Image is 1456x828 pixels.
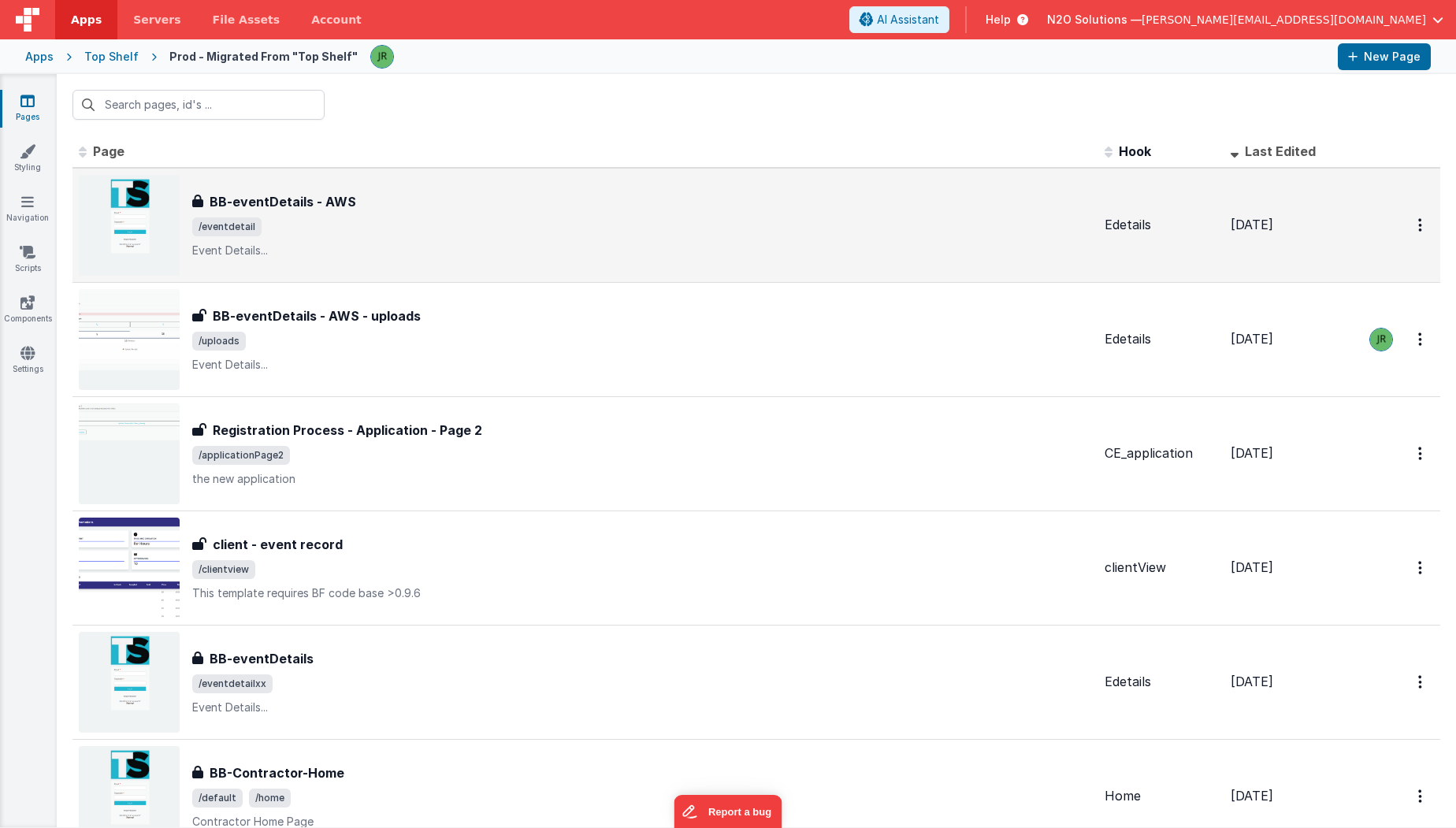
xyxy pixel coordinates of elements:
span: Help [986,12,1011,28]
button: New Page [1338,43,1431,70]
span: [DATE] [1231,674,1273,689]
p: Event Details... [192,700,1092,715]
span: /default [192,789,243,808]
span: /clientview [192,560,255,579]
div: Edetails [1105,216,1218,234]
span: [PERSON_NAME][EMAIL_ADDRESS][DOMAIN_NAME] [1142,12,1426,28]
button: N2O Solutions — [PERSON_NAME][EMAIL_ADDRESS][DOMAIN_NAME] [1047,12,1443,28]
button: Options [1409,437,1434,470]
button: Options [1409,780,1434,812]
input: Search pages, id's ... [72,90,325,120]
div: Edetails [1105,330,1218,348]
p: Event Details... [192,357,1092,373]
h3: client - event record [213,535,343,554]
h3: BB-eventDetails [210,649,314,668]
span: /home [249,789,291,808]
span: [DATE] [1231,788,1273,804]
div: Top Shelf [84,49,139,65]
button: AI Assistant [849,6,949,33]
button: Options [1409,551,1434,584]
span: [DATE] [1231,559,1273,575]
div: Home [1105,787,1218,805]
p: This template requires BF code base >0.9.6 [192,585,1092,601]
span: N2O Solutions — [1047,12,1142,28]
span: Servers [133,12,180,28]
span: /applicationPage2 [192,446,290,465]
div: Apps [25,49,54,65]
span: Hook [1119,143,1151,159]
img: 7673832259734376a215dc8786de64cb [1370,329,1392,351]
span: Page [93,143,124,159]
span: Apps [71,12,102,28]
h3: BB-eventDetails - AWS - uploads [213,306,421,325]
button: Options [1409,666,1434,698]
span: [DATE] [1231,445,1273,461]
span: Last Edited [1245,143,1316,159]
span: AI Assistant [877,12,939,28]
h3: BB-eventDetails - AWS [210,192,356,211]
span: /eventdetailxx [192,674,273,693]
span: /uploads [192,332,246,351]
img: 7673832259734376a215dc8786de64cb [371,46,393,68]
div: Edetails [1105,673,1218,691]
h3: Registration Process - Application - Page 2 [213,421,482,440]
iframe: Marker.io feedback button [674,795,782,828]
button: Options [1409,323,1434,355]
div: Prod - Migrated From "Top Shelf" [169,49,358,65]
span: File Assets [213,12,280,28]
div: CE_application [1105,444,1218,462]
span: [DATE] [1231,217,1273,232]
p: the new application [192,471,1092,487]
p: Event Details... [192,243,1092,258]
div: clientView [1105,559,1218,577]
button: Options [1409,209,1434,241]
span: [DATE] [1231,331,1273,347]
span: /eventdetail [192,217,262,236]
h3: BB-Contractor-Home [210,763,344,782]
